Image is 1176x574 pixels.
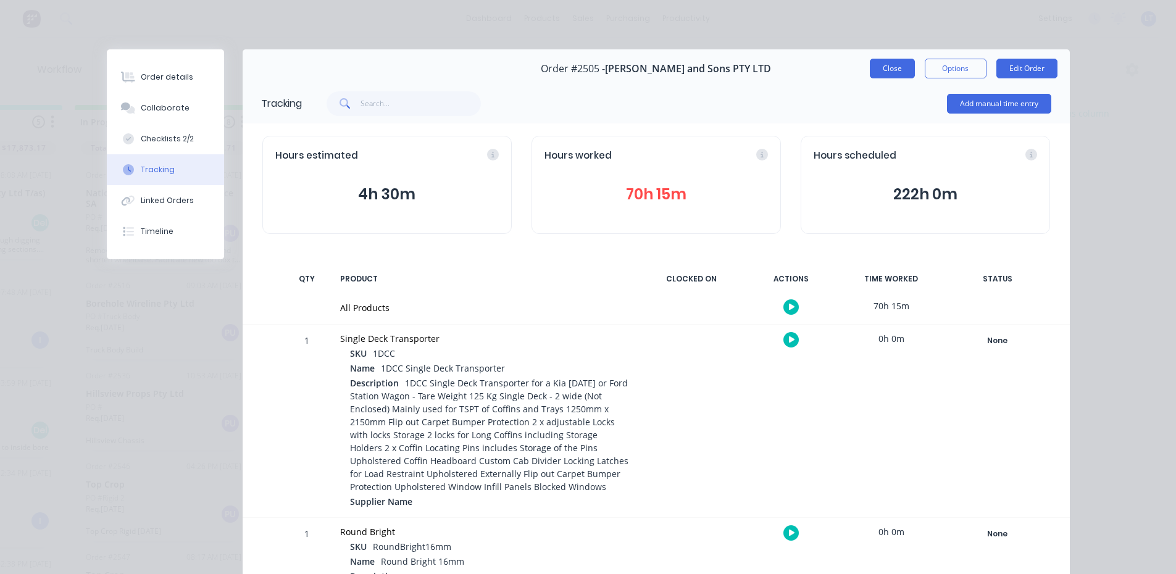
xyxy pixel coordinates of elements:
[261,96,302,111] div: Tracking
[107,216,224,247] button: Timeline
[845,518,938,546] div: 0h 0m
[745,266,838,292] div: ACTIONS
[141,102,190,114] div: Collaborate
[996,59,1057,78] button: Edit Order
[814,149,896,163] span: Hours scheduled
[645,266,738,292] div: CLOCKED ON
[845,325,938,352] div: 0h 0m
[845,266,938,292] div: TIME WORKED
[340,525,630,538] div: Round Bright
[333,266,638,292] div: PRODUCT
[605,63,771,75] span: [PERSON_NAME] and Sons PTY LTD
[945,266,1050,292] div: STATUS
[350,377,628,493] span: 1DCC Single Deck Transporter for a Kia [DATE] or Ford Station Wagon - Tare Weight 125 Kg Single D...
[373,541,451,552] span: RoundBright16mm
[381,555,464,567] span: Round Bright 16mm
[953,525,1043,543] button: None
[275,149,358,163] span: Hours estimated
[340,301,630,314] div: All Products
[953,333,1042,349] div: None
[953,332,1043,349] button: None
[275,183,499,206] button: 4h 30m
[350,540,367,553] span: SKU
[107,123,224,154] button: Checklists 2/2
[340,332,630,345] div: Single Deck Transporter
[953,526,1042,542] div: None
[925,59,986,78] button: Options
[107,62,224,93] button: Order details
[107,185,224,216] button: Linked Orders
[814,183,1037,206] button: 222h 0m
[381,362,505,374] span: 1DCC Single Deck Transporter
[361,91,481,116] input: Search...
[288,327,325,517] div: 1
[107,93,224,123] button: Collaborate
[350,495,412,508] span: Supplier Name
[141,72,193,83] div: Order details
[947,94,1051,114] button: Add manual time entry
[845,292,938,320] div: 70h 15m
[141,164,175,175] div: Tracking
[107,154,224,185] button: Tracking
[350,347,367,360] span: SKU
[544,149,612,163] span: Hours worked
[350,362,375,375] span: Name
[541,63,605,75] span: Order #2505 -
[350,555,375,568] span: Name
[288,266,325,292] div: QTY
[141,226,173,237] div: Timeline
[373,347,395,359] span: 1DCC
[141,195,194,206] div: Linked Orders
[544,183,768,206] button: 70h 15m
[870,59,915,78] button: Close
[350,376,399,389] span: Description
[141,133,194,144] div: Checklists 2/2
